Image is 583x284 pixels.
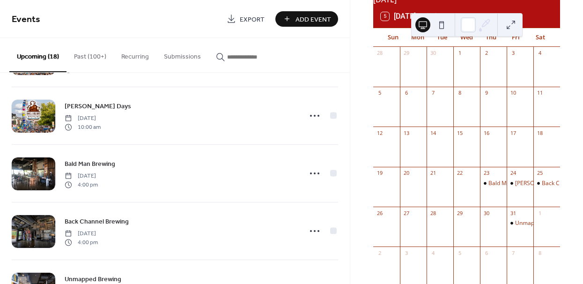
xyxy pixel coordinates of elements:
[381,28,405,47] div: Sun
[507,219,533,227] div: Unmapped Brewery
[275,11,338,27] button: Add Event
[403,90,410,97] div: 6
[220,11,272,27] a: Export
[9,38,66,72] button: Upcoming (18)
[483,90,490,97] div: 9
[456,249,463,256] div: 5
[509,249,517,256] div: 7
[403,249,410,256] div: 3
[479,28,503,47] div: Thu
[405,28,429,47] div: Mon
[429,170,436,177] div: 21
[480,179,507,187] div: Bald Man Brewing
[403,209,410,217] div: 27
[12,10,40,29] span: Events
[536,129,543,136] div: 18
[65,216,129,227] a: Back Channel Brewing
[376,50,383,57] div: 28
[429,90,436,97] div: 7
[376,129,383,136] div: 12
[536,90,543,97] div: 11
[65,114,101,123] span: [DATE]
[483,129,490,136] div: 16
[65,101,131,112] a: [PERSON_NAME] Days
[376,209,383,217] div: 26
[403,50,410,57] div: 29
[65,102,131,112] span: [PERSON_NAME] Days
[240,15,265,24] span: Export
[509,129,517,136] div: 17
[65,123,101,131] span: 10:00 am
[403,170,410,177] div: 20
[533,179,560,187] div: Back Channel Brewing
[456,209,463,217] div: 29
[376,90,383,97] div: 5
[536,249,543,256] div: 8
[488,179,536,187] div: Bald Man Brewing
[156,38,208,71] button: Submissions
[507,179,533,187] div: Luce Line Brewing
[509,209,517,217] div: 31
[65,238,98,247] span: 4:00 pm
[536,170,543,177] div: 25
[483,50,490,57] div: 2
[429,209,436,217] div: 28
[403,129,410,136] div: 13
[509,170,517,177] div: 24
[65,159,115,169] span: Bald Man Brewing
[483,249,490,256] div: 6
[66,38,114,71] button: Past (100+)
[429,129,436,136] div: 14
[456,129,463,136] div: 15
[376,249,383,256] div: 2
[65,230,98,238] span: [DATE]
[429,50,436,57] div: 30
[536,209,543,217] div: 1
[515,219,568,227] div: Unmapped Brewery
[456,90,463,97] div: 8
[65,217,129,227] span: Back Channel Brewing
[503,28,528,47] div: Fri
[65,180,98,189] span: 4:00 pm
[430,28,454,47] div: Tue
[456,50,463,57] div: 1
[528,28,553,47] div: Sat
[377,10,419,23] button: 5[DATE]
[114,38,156,71] button: Recurring
[65,172,98,180] span: [DATE]
[536,50,543,57] div: 4
[65,158,115,169] a: Bald Man Brewing
[509,50,517,57] div: 3
[509,90,517,97] div: 10
[456,170,463,177] div: 22
[483,170,490,177] div: 23
[376,170,383,177] div: 19
[295,15,331,24] span: Add Event
[483,209,490,217] div: 30
[429,249,436,256] div: 4
[454,28,479,47] div: Wed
